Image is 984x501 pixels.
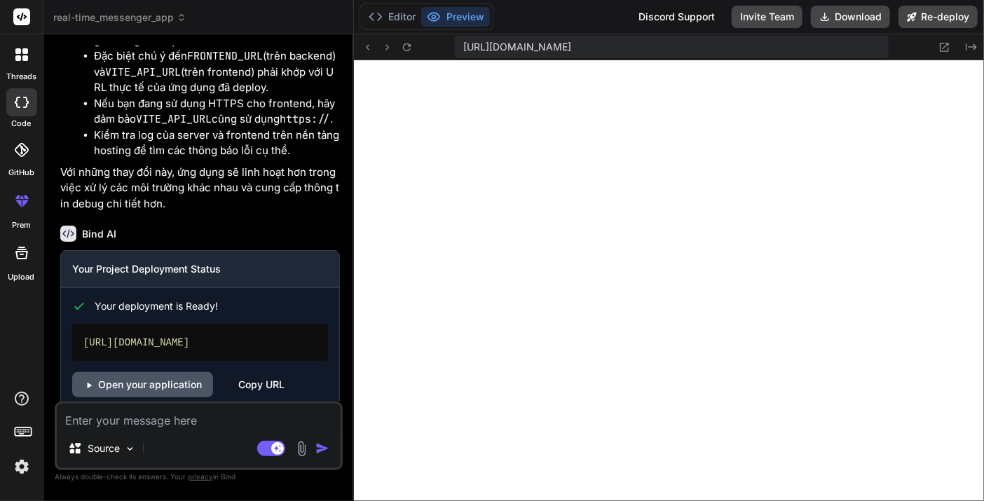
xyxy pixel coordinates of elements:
[732,6,802,28] button: Invite Team
[811,6,890,28] button: Download
[188,472,213,481] span: privacy
[136,112,212,126] code: VITE_API_URL
[8,271,35,283] label: Upload
[53,11,186,25] span: real-time_messenger_app
[363,7,421,27] button: Editor
[72,324,328,361] div: [URL][DOMAIN_NAME]
[463,40,571,54] span: [URL][DOMAIN_NAME]
[315,441,329,455] img: icon
[94,128,340,159] li: Kiểm tra log của server và frontend trên nền tảng hosting để tìm các thông báo lỗi cụ thể.
[630,6,723,28] div: Discord Support
[72,372,213,397] a: Open your application
[60,165,340,212] p: Với những thay đổi này, ứng dụng sẽ linh hoạt hơn trong việc xử lý các môi trường khác nhau và cu...
[94,48,340,96] li: Đặc biệt chú ý đến (trên backend) và (trên frontend) phải khớp với URL thực tế của ứng dụng đã de...
[95,299,218,313] span: Your deployment is Ready!
[294,441,310,457] img: attachment
[12,118,32,130] label: code
[187,49,263,63] code: FRONTEND_URL
[88,441,120,455] p: Source
[898,6,978,28] button: Re-deploy
[238,372,285,397] div: Copy URL
[55,470,343,483] p: Always double-check its answers. Your in Bind
[105,65,181,79] code: VITE_API_URL
[72,262,328,276] h3: Your Project Deployment Status
[421,7,490,27] button: Preview
[124,443,136,455] img: Pick Models
[6,71,36,83] label: threads
[12,219,31,231] label: prem
[354,60,984,501] iframe: Preview
[94,96,340,128] li: Nếu bạn đang sử dụng HTTPS cho frontend, hãy đảm bảo cũng sử dụng .
[82,227,116,241] h6: Bind AI
[280,112,330,126] code: https://
[10,455,34,479] img: settings
[8,167,34,179] label: GitHub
